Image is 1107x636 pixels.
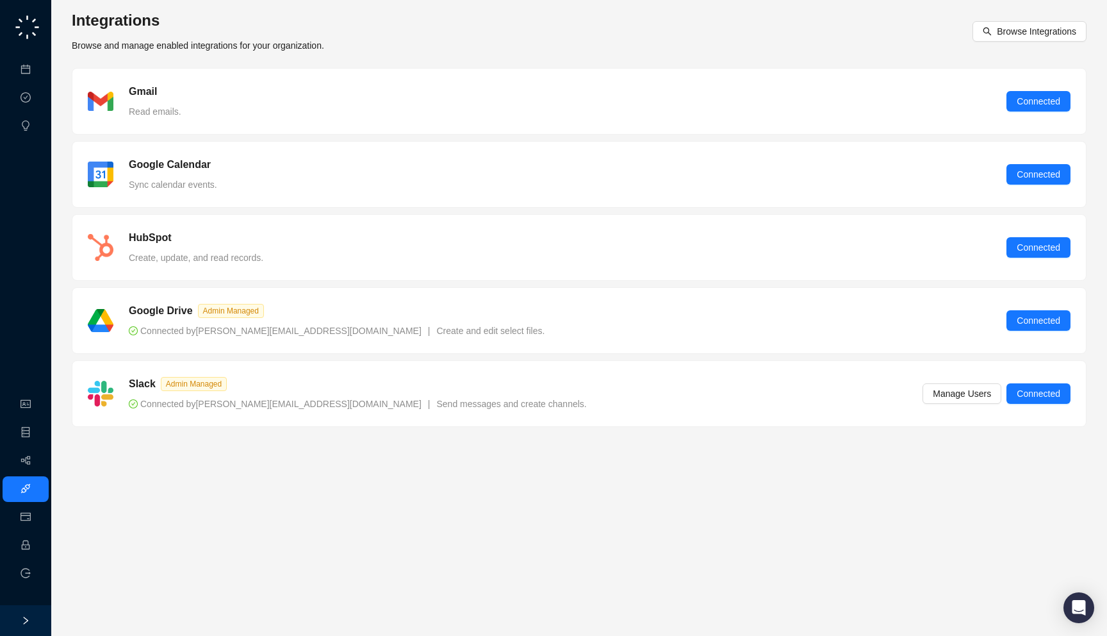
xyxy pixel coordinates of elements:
span: right [21,616,30,625]
span: Browse and manage enabled integrations for your organization. [72,40,324,51]
span: Create and edit select files. [436,326,545,336]
span: Connected [1017,314,1060,328]
h5: Google Calendar [129,157,211,172]
span: Connected [1017,387,1060,401]
img: logo-small-C4UdH2pc.png [13,13,42,42]
img: google-calendar-CQ10Lu9x.png [88,162,113,187]
button: Manage Users [922,383,1001,404]
img: gmail-BGivzU6t.png [88,92,113,111]
span: Connected by [PERSON_NAME][EMAIL_ADDRESS][DOMAIN_NAME] [129,399,422,409]
button: Connected [1006,310,1070,331]
span: Connected by [PERSON_NAME][EMAIL_ADDRESS][DOMAIN_NAME] [129,326,422,336]
span: search [983,27,992,36]
span: check-circle [129,326,138,335]
span: Sync calendar events. [129,180,217,190]
span: Connected [1017,167,1060,181]
h5: Slack [129,376,156,392]
button: Connected [1006,383,1070,404]
span: Connected [1017,94,1060,108]
h3: Integrations [72,10,324,31]
span: Create, update, and read records. [129,253,263,263]
h5: Google Drive [129,303,193,319]
span: Read emails. [129,106,181,117]
span: logout [20,568,31,578]
span: Admin Managed [161,377,227,391]
button: Connected [1006,237,1070,258]
div: Open Intercom Messenger [1063,592,1094,623]
button: Connected [1006,91,1070,112]
img: slack-Cn3INd-T.png [88,381,113,406]
button: Browse Integrations [972,21,1086,42]
span: Manage Users [933,387,991,401]
span: | [428,399,430,409]
span: check-circle [129,399,138,408]
h5: HubSpot [129,230,172,246]
span: Browse Integrations [997,24,1076,38]
button: Connected [1006,164,1070,185]
span: Connected [1017,240,1060,255]
h5: Gmail [129,84,157,99]
img: hubspot-DkpyWjJb.png [88,234,113,261]
span: | [428,326,430,336]
img: google-drive-B8kBQk6e.png [88,309,113,332]
span: Send messages and create channels. [436,399,586,409]
span: Admin Managed [198,304,264,318]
